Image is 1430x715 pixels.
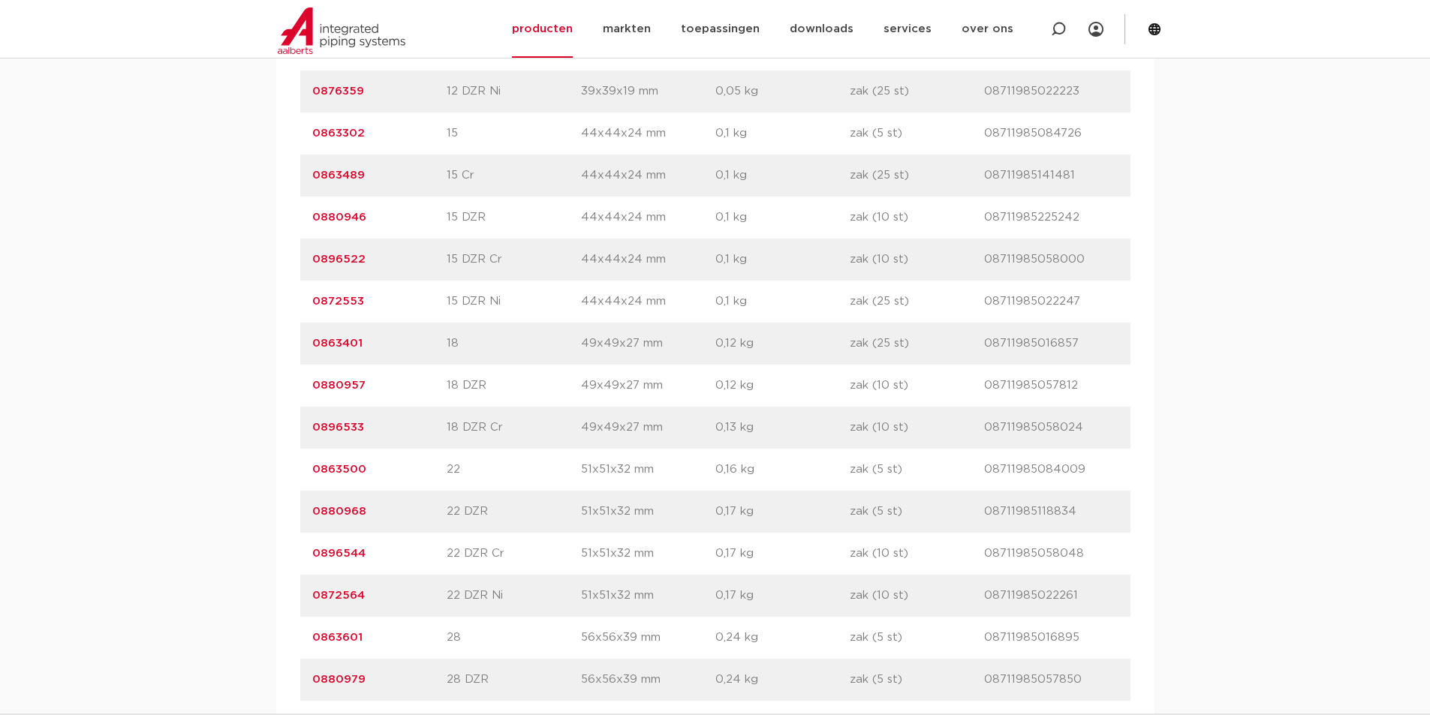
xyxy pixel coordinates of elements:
p: zak (10 st) [850,545,984,563]
p: 51x51x32 mm [581,545,715,563]
p: zak (25 st) [850,167,984,185]
p: zak (10 st) [850,377,984,395]
a: 0896522 [312,254,366,265]
p: 44x44x24 mm [581,125,715,143]
p: zak (25 st) [850,335,984,353]
p: 08711985058048 [984,545,1118,563]
p: zak (5 st) [850,629,984,647]
p: 51x51x32 mm [581,587,715,605]
p: 56x56x39 mm [581,671,715,689]
p: 0,17 kg [715,545,850,563]
p: 0,12 kg [715,377,850,395]
p: 15 [447,125,581,143]
p: 0,24 kg [715,629,850,647]
p: 08711985084726 [984,125,1118,143]
p: 08711985225242 [984,209,1118,227]
p: zak (25 st) [850,83,984,101]
p: 39x39x19 mm [581,83,715,101]
p: 0,16 kg [715,461,850,479]
p: 28 [447,629,581,647]
p: 49x49x27 mm [581,335,715,353]
p: 18 DZR [447,377,581,395]
p: 44x44x24 mm [581,209,715,227]
p: 08711985141481 [984,167,1118,185]
p: zak (25 st) [850,293,984,311]
p: 08711985118834 [984,503,1118,521]
p: 0,1 kg [715,251,850,269]
p: 15 Cr [447,167,581,185]
p: 08711985016857 [984,335,1118,353]
p: 18 DZR Cr [447,419,581,437]
a: 0863489 [312,170,365,181]
p: zak (10 st) [850,587,984,605]
p: zak (5 st) [850,671,984,689]
p: 0,13 kg [715,419,850,437]
p: 56x56x39 mm [581,629,715,647]
a: 0880957 [312,380,366,391]
p: 08711985016895 [984,629,1118,647]
p: 22 DZR Cr [447,545,581,563]
a: 0863302 [312,128,365,139]
p: 08711985057812 [984,377,1118,395]
p: 15 DZR Ni [447,293,581,311]
a: 0880946 [312,212,366,223]
a: 0880979 [312,674,366,685]
p: 0,17 kg [715,503,850,521]
p: 0,1 kg [715,293,850,311]
p: 49x49x27 mm [581,419,715,437]
p: 08711985022247 [984,293,1118,311]
a: 0876359 [312,86,364,97]
p: 44x44x24 mm [581,251,715,269]
p: 18 [447,335,581,353]
p: 0,24 kg [715,671,850,689]
p: 22 DZR [447,503,581,521]
p: 12 DZR Ni [447,83,581,101]
p: 22 [447,461,581,479]
p: 0,12 kg [715,335,850,353]
p: zak (10 st) [850,209,984,227]
p: zak (10 st) [850,419,984,437]
p: 08711985058024 [984,419,1118,437]
p: 44x44x24 mm [581,293,715,311]
p: 0,05 kg [715,83,850,101]
p: 0,17 kg [715,587,850,605]
a: 0896544 [312,548,366,559]
p: 0,1 kg [715,125,850,143]
p: 08711985022223 [984,83,1118,101]
a: 0896533 [312,422,364,433]
p: 15 DZR Cr [447,251,581,269]
p: 08711985058000 [984,251,1118,269]
p: 0,1 kg [715,167,850,185]
p: 08711985057850 [984,671,1118,689]
p: 0,1 kg [715,209,850,227]
p: zak (5 st) [850,503,984,521]
p: 49x49x27 mm [581,377,715,395]
p: zak (10 st) [850,251,984,269]
a: 0863401 [312,338,363,349]
a: 0872553 [312,296,364,307]
a: 0863601 [312,632,363,643]
p: 51x51x32 mm [581,503,715,521]
p: 28 DZR [447,671,581,689]
p: zak (5 st) [850,125,984,143]
a: 0880968 [312,506,366,517]
p: 22 DZR Ni [447,587,581,605]
a: 0863500 [312,464,366,475]
p: 08711985022261 [984,587,1118,605]
div: my IPS [1088,13,1103,46]
p: zak (5 st) [850,461,984,479]
a: 0872564 [312,590,365,601]
p: 44x44x24 mm [581,167,715,185]
p: 08711985084009 [984,461,1118,479]
p: 15 DZR [447,209,581,227]
p: 51x51x32 mm [581,461,715,479]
